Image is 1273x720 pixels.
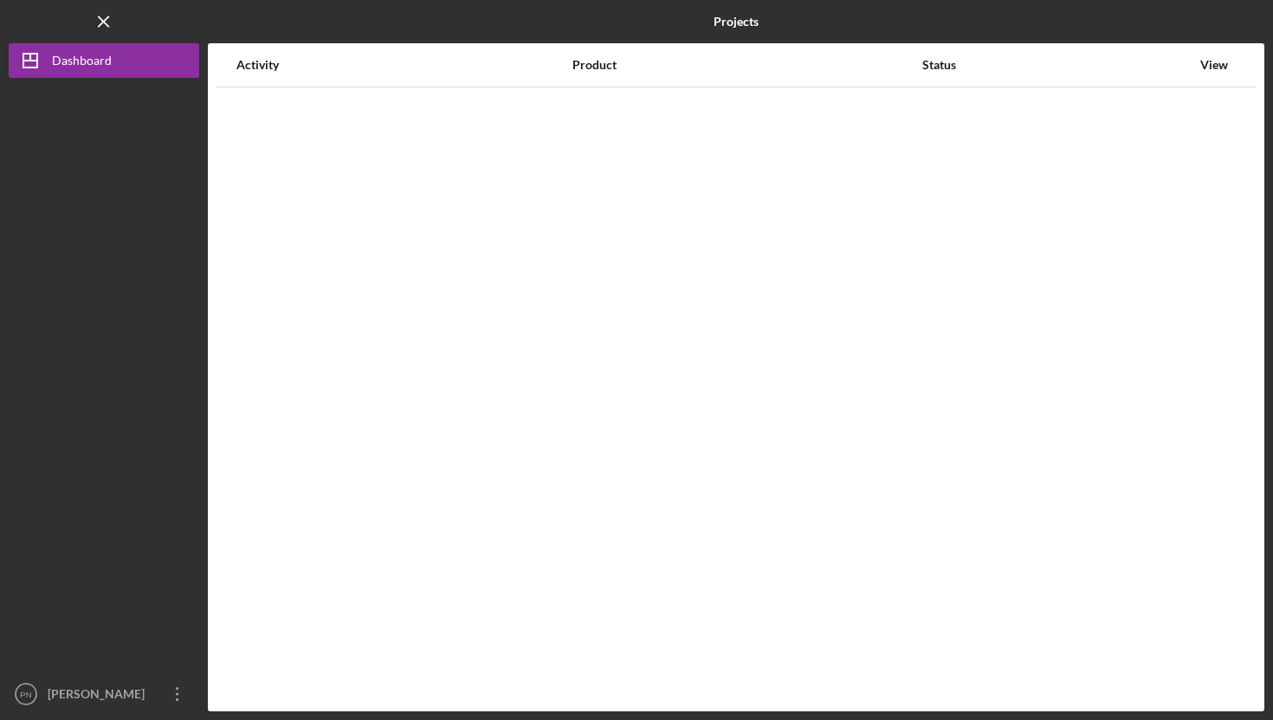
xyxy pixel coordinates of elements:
div: Product [572,58,921,72]
div: Activity [236,58,571,72]
div: Status [922,58,1191,72]
div: Dashboard [52,43,112,82]
button: Dashboard [9,43,199,78]
b: Projects [714,15,759,29]
button: PN[PERSON_NAME] Nah Ambrosio [9,677,199,711]
div: View [1192,58,1236,72]
text: PN [20,690,31,699]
